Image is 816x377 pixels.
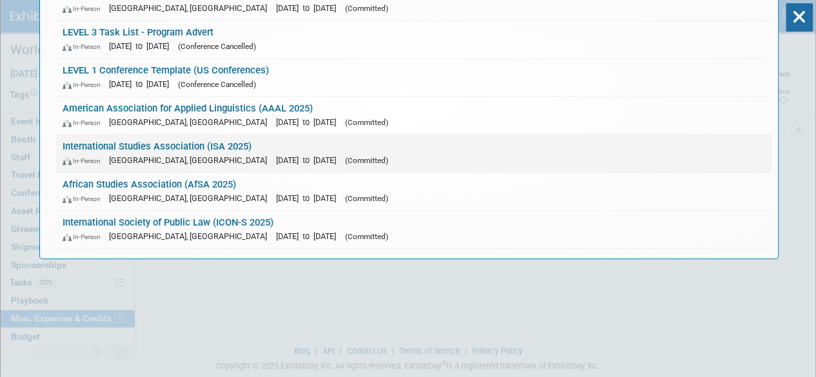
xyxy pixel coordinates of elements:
span: [DATE] to [DATE] [276,3,343,13]
span: (Conference Cancelled) [178,80,256,89]
a: African Studies Association (AfSA 2025) In-Person [GEOGRAPHIC_DATA], [GEOGRAPHIC_DATA] [DATE] to ... [56,173,771,210]
span: (Committed) [345,4,388,13]
a: LEVEL 3 Task List - Program Advert In-Person [DATE] to [DATE] (Conference Cancelled) [56,21,771,58]
span: [DATE] to [DATE] [109,79,175,89]
a: International Society of Public Law (ICON-S 2025) In-Person [GEOGRAPHIC_DATA], [GEOGRAPHIC_DATA] ... [56,211,771,248]
span: [GEOGRAPHIC_DATA], [GEOGRAPHIC_DATA] [109,231,274,241]
span: In-Person [63,233,106,241]
span: [GEOGRAPHIC_DATA], [GEOGRAPHIC_DATA] [109,3,274,13]
span: (Committed) [345,232,388,241]
span: [GEOGRAPHIC_DATA], [GEOGRAPHIC_DATA] [109,155,274,165]
a: International Studies Association (ISA 2025) In-Person [GEOGRAPHIC_DATA], [GEOGRAPHIC_DATA] [DATE... [56,135,771,172]
span: In-Person [63,43,106,51]
span: [DATE] to [DATE] [276,117,343,127]
span: [DATE] to [DATE] [276,231,343,241]
span: [DATE] to [DATE] [109,41,175,51]
span: In-Person [63,119,106,127]
span: (Conference Cancelled) [178,42,256,51]
span: (Committed) [345,194,388,203]
span: In-Person [63,157,106,165]
span: [GEOGRAPHIC_DATA], [GEOGRAPHIC_DATA] [109,193,274,203]
span: (Committed) [345,118,388,127]
a: American Association for Applied Linguistics (AAAL 2025) In-Person [GEOGRAPHIC_DATA], [GEOGRAPHIC... [56,97,771,134]
span: [DATE] to [DATE] [276,155,343,165]
span: [GEOGRAPHIC_DATA], [GEOGRAPHIC_DATA] [109,117,274,127]
span: [DATE] to [DATE] [276,193,343,203]
span: (Committed) [345,156,388,165]
span: In-Person [63,81,106,89]
span: In-Person [63,5,106,13]
span: In-Person [63,195,106,203]
a: LEVEL 1 Conference Template (US Conferences) In-Person [DATE] to [DATE] (Conference Cancelled) [56,59,771,96]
